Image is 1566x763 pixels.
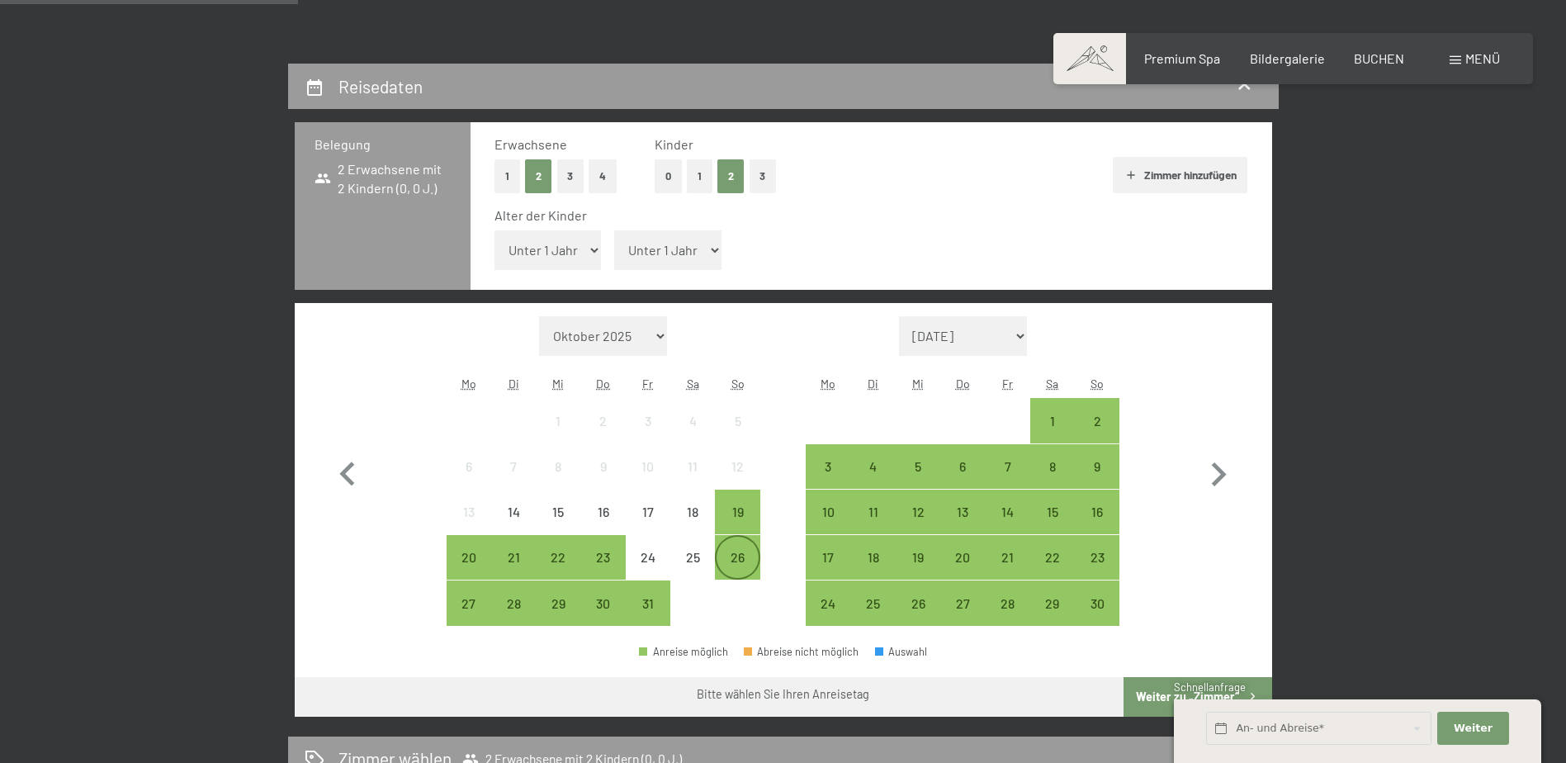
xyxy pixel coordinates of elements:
div: Anreise möglich [491,535,536,580]
abbr: Montag [821,377,835,391]
span: Erwachsene [494,136,567,152]
div: Anreise möglich [806,490,850,534]
div: Tue Oct 14 2025 [491,490,536,534]
div: 4 [853,460,894,501]
div: Anreise möglich [896,490,940,534]
div: Anreise möglich [896,581,940,625]
div: Thu Oct 02 2025 [581,398,626,443]
span: Schnellanfrage [1174,680,1246,694]
button: 2 [525,159,552,193]
div: Wed Nov 05 2025 [896,444,940,489]
div: Fri Nov 14 2025 [985,490,1029,534]
div: Wed Oct 22 2025 [536,535,580,580]
div: Anreise nicht möglich [536,444,580,489]
div: Anreise möglich [1030,398,1075,443]
abbr: Montag [461,377,476,391]
button: 3 [557,159,584,193]
div: Anreise nicht möglich [670,535,715,580]
abbr: Freitag [1002,377,1013,391]
div: Anreise möglich [806,581,850,625]
div: Anreise möglich [581,581,626,625]
h3: Belegung [315,135,451,154]
abbr: Mittwoch [912,377,924,391]
div: Sun Nov 16 2025 [1075,490,1119,534]
div: Thu Nov 06 2025 [940,444,985,489]
div: Anreise nicht möglich [670,490,715,534]
div: 1 [1032,415,1073,456]
div: 27 [942,597,983,638]
a: Premium Spa [1144,50,1220,66]
div: Wed Nov 19 2025 [896,535,940,580]
div: 16 [1076,505,1118,547]
div: Fri Oct 17 2025 [626,490,670,534]
abbr: Dienstag [509,377,519,391]
button: 0 [655,159,682,193]
div: Fri Nov 21 2025 [985,535,1029,580]
div: Anreise möglich [985,444,1029,489]
h2: Reisedaten [338,76,423,97]
div: Anreise möglich [985,581,1029,625]
div: Thu Oct 09 2025 [581,444,626,489]
div: Anreise möglich [896,535,940,580]
div: 13 [942,505,983,547]
div: Anreise möglich [896,444,940,489]
div: 25 [853,597,894,638]
div: Anreise möglich [851,535,896,580]
div: 27 [448,597,490,638]
div: Anreise möglich [1030,490,1075,534]
div: 8 [537,460,579,501]
div: 14 [986,505,1028,547]
div: 9 [583,460,624,501]
div: Anreise nicht möglich [715,444,759,489]
div: Sat Oct 25 2025 [670,535,715,580]
div: 2 [583,415,624,456]
div: 20 [942,551,983,592]
div: 21 [493,551,534,592]
div: 28 [493,597,534,638]
div: 5 [897,460,939,501]
div: Anreise möglich [626,581,670,625]
div: Anreise möglich [491,581,536,625]
div: Anreise möglich [940,490,985,534]
div: 2 [1076,415,1118,456]
div: Anreise möglich [536,535,580,580]
div: Abreise nicht möglich [744,647,859,657]
div: Anreise nicht möglich [670,398,715,443]
abbr: Sonntag [731,377,745,391]
div: Anreise möglich [1075,535,1119,580]
abbr: Donnerstag [596,377,610,391]
div: 12 [897,505,939,547]
div: Tue Nov 25 2025 [851,581,896,625]
div: Mon Nov 24 2025 [806,581,850,625]
abbr: Mittwoch [552,377,564,391]
div: Anreise nicht möglich [626,535,670,580]
div: 23 [1076,551,1118,592]
div: 23 [583,551,624,592]
div: Tue Oct 28 2025 [491,581,536,625]
div: 31 [627,597,669,638]
div: Anreise möglich [1075,398,1119,443]
span: Menü [1465,50,1500,66]
div: 7 [493,460,534,501]
div: 14 [493,505,534,547]
button: Weiter [1437,712,1508,746]
div: Sat Oct 11 2025 [670,444,715,489]
div: Anreise möglich [985,490,1029,534]
abbr: Sonntag [1091,377,1104,391]
a: BUCHEN [1354,50,1404,66]
button: Weiter zu „Zimmer“ [1124,677,1271,717]
span: Bildergalerie [1250,50,1325,66]
div: Wed Oct 29 2025 [536,581,580,625]
div: Tue Oct 21 2025 [491,535,536,580]
div: 24 [807,597,849,638]
div: 24 [627,551,669,592]
div: Anreise möglich [715,490,759,534]
div: Anreise möglich [715,535,759,580]
abbr: Samstag [687,377,699,391]
div: Anreise möglich [851,581,896,625]
div: Tue Nov 18 2025 [851,535,896,580]
span: Kinder [655,136,693,152]
div: Fri Oct 10 2025 [626,444,670,489]
div: 16 [583,505,624,547]
div: 10 [627,460,669,501]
